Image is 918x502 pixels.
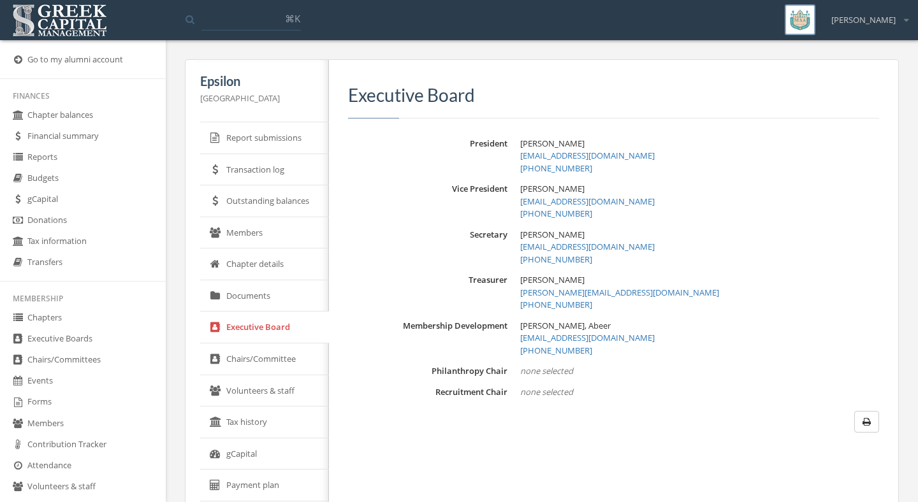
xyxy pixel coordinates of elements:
[348,85,879,105] h3: Executive Board
[520,208,592,219] a: [PHONE_NUMBER]
[520,241,655,252] a: [EMAIL_ADDRESS][DOMAIN_NAME]
[348,274,507,286] dt: Treasurer
[348,386,507,398] dt: Recruitment Chair
[200,343,329,375] a: Chairs/Committee
[520,345,592,356] a: [PHONE_NUMBER]
[200,91,314,105] p: [GEOGRAPHIC_DATA]
[520,254,592,265] a: [PHONE_NUMBER]
[520,196,655,207] a: [EMAIL_ADDRESS][DOMAIN_NAME]
[520,287,719,298] a: [PERSON_NAME][EMAIL_ADDRESS][DOMAIN_NAME]
[348,183,507,195] dt: Vice President
[520,150,655,161] a: [EMAIL_ADDRESS][DOMAIN_NAME]
[200,122,329,154] a: Report submissions
[200,406,329,438] a: Tax history
[520,229,585,240] span: [PERSON_NAME]
[200,217,329,249] a: Members
[520,386,573,398] em: none selected
[520,274,585,285] span: [PERSON_NAME]
[200,154,329,186] a: Transaction log
[200,74,314,88] h5: Epsilon
[348,365,507,377] dt: Philanthropy Chair
[823,4,908,26] div: [PERSON_NAME]
[200,248,329,280] a: Chapter details
[831,14,896,26] span: [PERSON_NAME]
[520,320,611,331] span: [PERSON_NAME], Abeer
[200,470,329,501] a: Payment plan
[348,320,507,332] dt: Membership Development
[348,138,507,150] dt: President
[200,312,329,343] a: Executive Board
[520,162,592,174] a: [PHONE_NUMBER]
[520,365,573,376] em: none selected
[200,185,329,217] a: Outstanding balances
[285,12,300,25] span: ⌘K
[520,183,585,194] span: [PERSON_NAME]
[520,332,655,343] a: [EMAIL_ADDRESS][DOMAIN_NAME]
[200,375,329,407] a: Volunteers & staff
[200,280,329,312] a: Documents
[520,138,585,149] span: [PERSON_NAME]
[348,229,507,241] dt: Secretary
[200,438,329,470] a: gCapital
[520,299,592,310] a: [PHONE_NUMBER]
